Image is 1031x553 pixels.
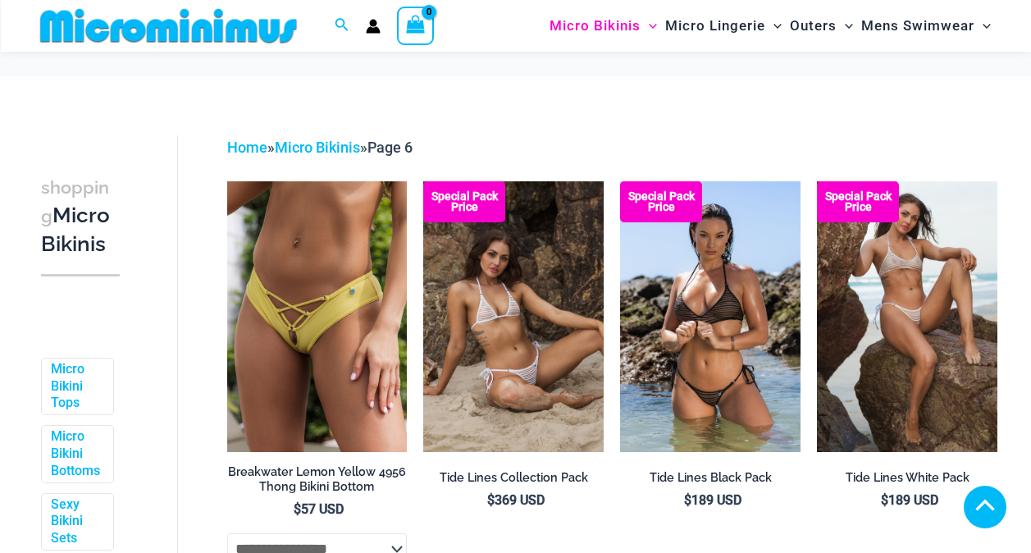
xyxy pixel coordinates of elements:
[620,191,702,213] b: Special Pack Price
[620,470,801,486] h2: Tide Lines Black Pack
[41,173,120,258] h3: Micro Bikinis
[545,5,661,47] a: Micro BikinisMenu ToggleMenu Toggle
[275,139,360,156] a: Micro Bikinis
[227,181,408,452] a: Breakwater Lemon Yellow 4956 Short 02Breakwater Lemon Yellow 4956 Short 01Breakwater Lemon Yellow...
[817,181,997,452] img: Tide Lines White 350 Halter Top 470 Thong 05
[335,16,349,36] a: Search icon link
[227,139,413,156] span: » »
[487,492,495,508] span: $
[684,492,741,508] bdi: 189 USD
[543,2,998,49] nav: Site Navigation
[294,501,301,517] span: $
[857,5,995,47] a: Mens SwimwearMenu ToggleMenu Toggle
[786,5,857,47] a: OutersMenu ToggleMenu Toggle
[817,470,997,491] a: Tide Lines White Pack
[423,470,604,491] a: Tide Lines Collection Pack
[620,181,801,452] img: Tide Lines Black 350 Halter Top 470 Thong 04
[423,181,604,452] a: Tide Lines White 308 Tri Top 470 Thong 07 Tide Lines Black 308 Tri Top 480 Micro 01Tide Lines Bla...
[817,191,899,213] b: Special Pack Price
[367,139,413,156] span: Page 6
[423,470,604,486] h2: Tide Lines Collection Pack
[817,470,997,486] h2: Tide Lines White Pack
[861,5,974,47] span: Mens Swimwear
[487,492,545,508] bdi: 369 USD
[684,492,691,508] span: $
[227,464,408,495] h2: Breakwater Lemon Yellow 4956 Thong Bikini Bottom
[665,5,765,47] span: Micro Lingerie
[881,492,888,508] span: $
[881,492,938,508] bdi: 189 USD
[41,177,109,226] span: shopping
[397,7,435,44] a: View Shopping Cart, empty
[620,181,801,452] a: Tide Lines Black 350 Halter Top 470 Thong 04 Tide Lines Black 350 Halter Top 470 Thong 03Tide Lin...
[837,5,853,47] span: Menu Toggle
[227,181,408,452] img: Breakwater Lemon Yellow 4956 Short 02
[51,496,101,547] a: Sexy Bikini Sets
[227,464,408,501] a: Breakwater Lemon Yellow 4956 Thong Bikini Bottom
[620,470,801,491] a: Tide Lines Black Pack
[51,428,101,479] a: Micro Bikini Bottoms
[817,181,997,452] a: Tide Lines White 350 Halter Top 470 Thong 05 Tide Lines White 350 Halter Top 470 Thong 03Tide Lin...
[765,5,782,47] span: Menu Toggle
[51,361,101,412] a: Micro Bikini Tops
[974,5,991,47] span: Menu Toggle
[550,5,641,47] span: Micro Bikinis
[294,501,344,517] bdi: 57 USD
[34,7,303,44] img: MM SHOP LOGO FLAT
[227,139,267,156] a: Home
[790,5,837,47] span: Outers
[641,5,657,47] span: Menu Toggle
[366,19,381,34] a: Account icon link
[661,5,786,47] a: Micro LingerieMenu ToggleMenu Toggle
[423,191,505,213] b: Special Pack Price
[423,181,604,452] img: Tide Lines White 308 Tri Top 470 Thong 07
